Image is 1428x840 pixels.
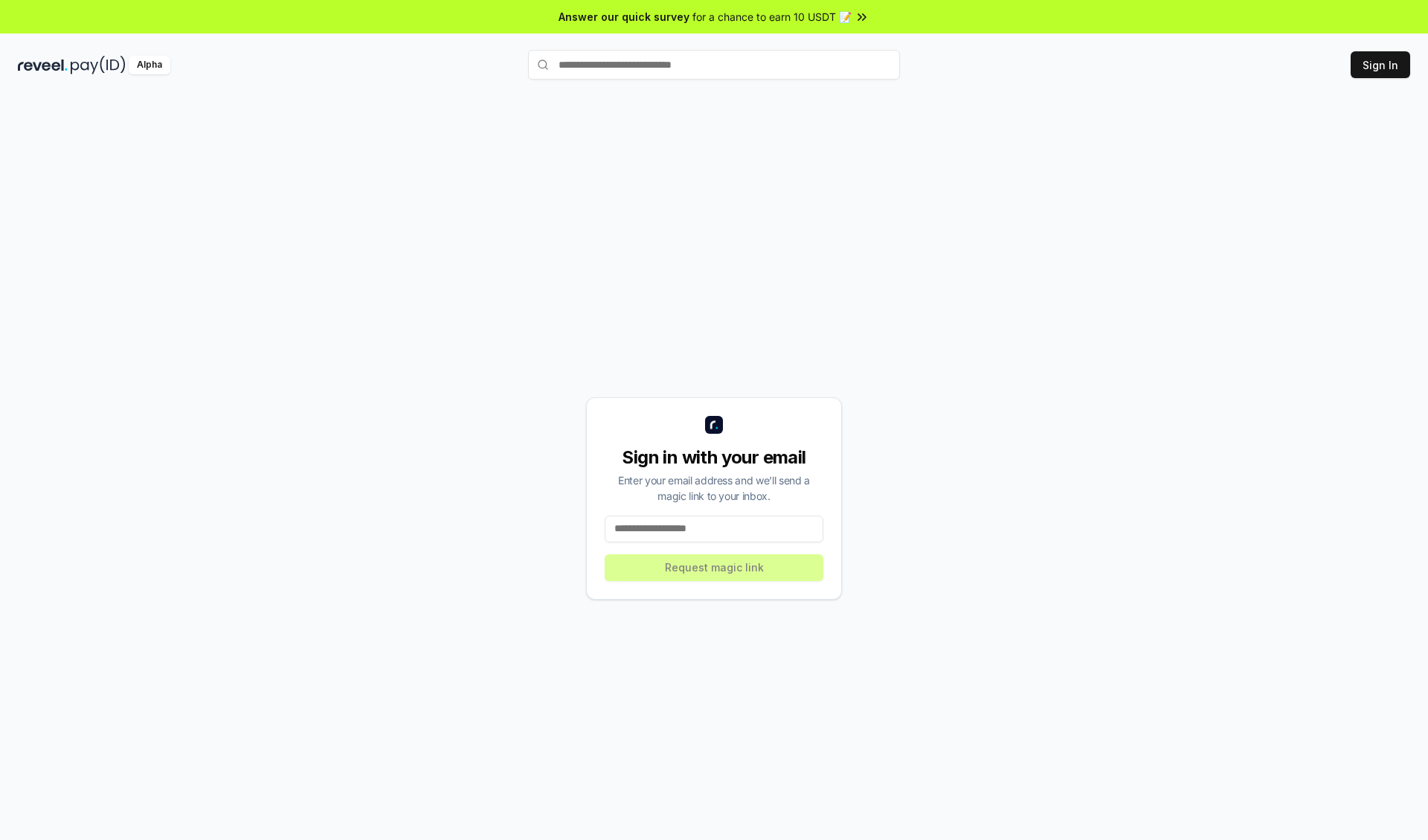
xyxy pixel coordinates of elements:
span: Answer our quick survey [559,9,689,25]
div: Enter your email address and we’ll send a magic link to your inbox. [605,472,823,504]
img: reveel_dark [18,56,68,74]
div: Sign in with your email [605,446,823,469]
div: Alpha [129,56,170,74]
img: pay_id [71,56,126,74]
button: Sign In [1351,51,1410,78]
span: for a chance to earn 10 USDT 📝 [692,9,852,25]
img: logo_small [705,416,723,434]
